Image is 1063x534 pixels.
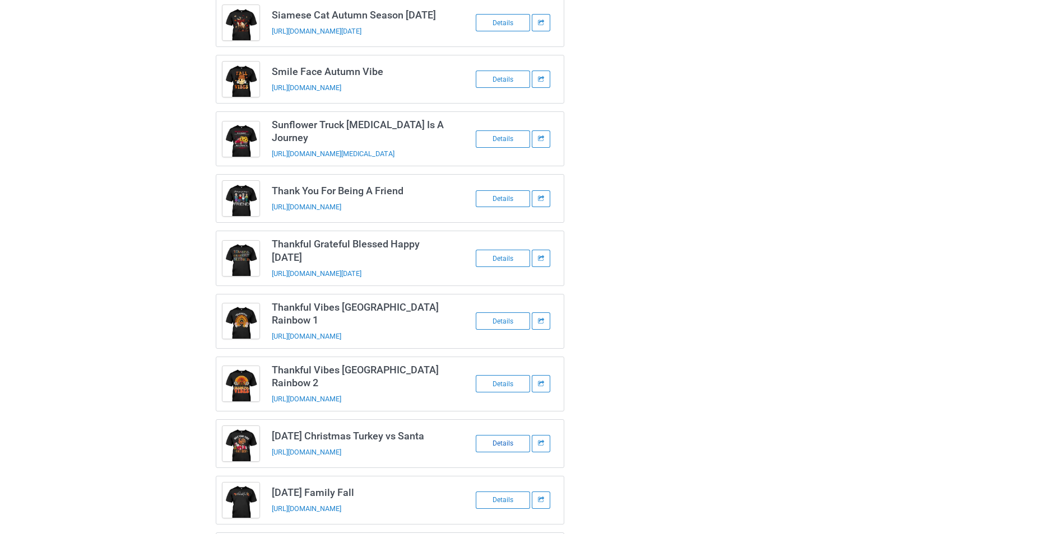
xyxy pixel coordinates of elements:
a: [URL][DOMAIN_NAME][DATE] [272,27,361,35]
div: Details [476,312,530,330]
a: [URL][DOMAIN_NAME] [272,332,341,340]
div: Details [476,491,530,509]
h3: [DATE] Family Fall [272,486,449,499]
a: Details [476,316,532,325]
a: Details [476,134,532,143]
a: [URL][DOMAIN_NAME] [272,83,341,92]
div: Details [476,190,530,208]
a: [URL][DOMAIN_NAME] [272,448,341,456]
a: [URL][DOMAIN_NAME] [272,395,341,403]
h3: Thankful Vibes [GEOGRAPHIC_DATA] Rainbow 2 [272,363,449,389]
div: Details [476,14,530,31]
h3: Siamese Cat Autumn Season [DATE] [272,8,449,21]
h3: [DATE] Christmas Turkey vs Santa [272,429,449,442]
h3: Thank You For Being A Friend [272,184,449,197]
a: Details [476,254,532,263]
a: [URL][DOMAIN_NAME] [272,504,341,513]
a: [URL][DOMAIN_NAME][DATE] [272,269,361,278]
div: Details [476,130,530,148]
a: Details [476,18,532,27]
h3: Thankful Vibes [GEOGRAPHIC_DATA] Rainbow 1 [272,301,449,326]
a: Details [476,74,532,83]
a: Details [476,495,532,504]
a: [URL][DOMAIN_NAME][MEDICAL_DATA] [272,149,394,158]
a: Details [476,194,532,203]
a: [URL][DOMAIN_NAME] [272,203,341,211]
div: Details [476,375,530,392]
a: Details [476,379,532,388]
div: Details [476,435,530,452]
h3: Thankful Grateful Blessed Happy [DATE] [272,237,449,263]
div: Details [476,250,530,267]
h3: Smile Face Autumn Vibe [272,65,449,78]
h3: Sunflower Truck [MEDICAL_DATA] Is A Journey [272,118,449,144]
a: Details [476,438,532,447]
div: Details [476,71,530,88]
